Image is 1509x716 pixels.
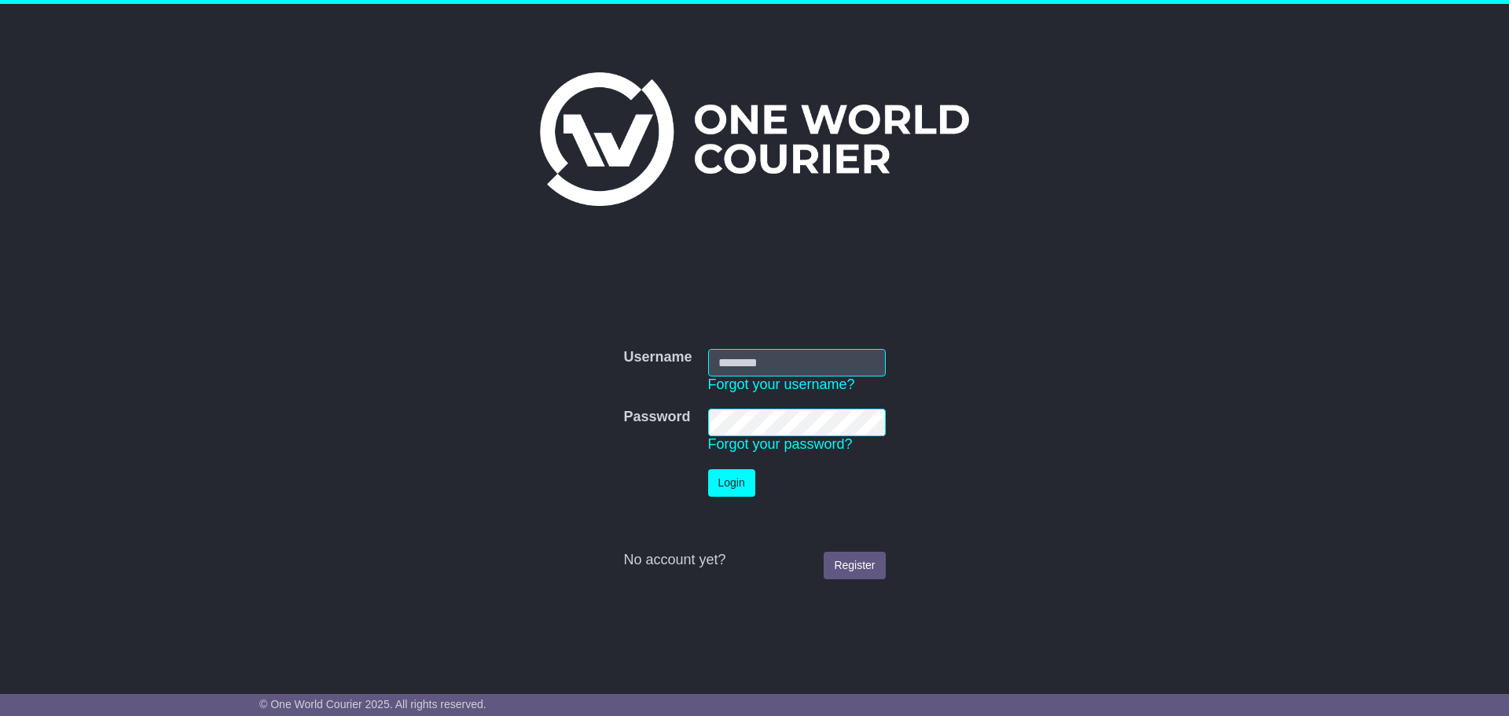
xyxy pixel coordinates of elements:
label: Username [623,349,692,366]
a: Forgot your password? [708,436,853,452]
div: No account yet? [623,552,885,569]
a: Register [824,552,885,579]
label: Password [623,409,690,426]
img: One World [540,72,969,206]
span: © One World Courier 2025. All rights reserved. [259,698,486,710]
button: Login [708,469,755,497]
a: Forgot your username? [708,376,855,392]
